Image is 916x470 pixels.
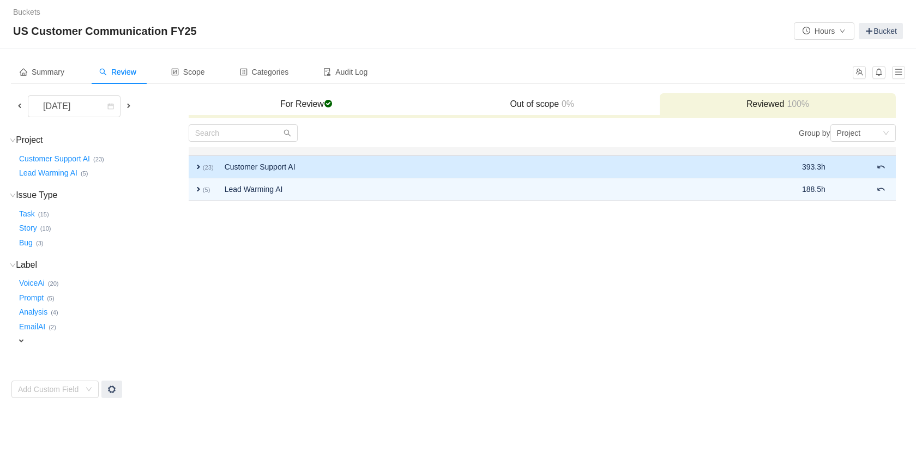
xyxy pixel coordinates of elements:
i: icon: calendar [107,103,114,111]
small: (5) [203,186,210,193]
button: Story [17,220,40,237]
td: 393.3h [797,155,831,178]
i: icon: down [10,137,16,143]
small: (5) [47,295,55,302]
button: Customer Support AI [17,150,93,167]
i: icon: search [99,68,107,76]
small: (20) [48,280,59,287]
small: (2) [49,324,56,330]
span: 100% [784,99,809,109]
a: Buckets [13,8,40,16]
small: (10) [40,225,51,232]
small: (15) [38,211,49,218]
small: (23) [203,164,214,171]
button: icon: bell [872,66,885,79]
input: Search [189,124,298,142]
span: Scope [171,68,205,76]
small: (23) [93,156,104,162]
td: Customer Support AI [219,155,729,178]
h3: Reviewed [665,99,890,110]
button: icon: team [853,66,866,79]
i: icon: down [86,386,92,394]
small: (3) [36,240,44,246]
span: Summary [20,68,64,76]
span: Review [99,68,136,76]
small: (5) [81,170,88,177]
i: icon: down [10,262,16,268]
button: Prompt [17,289,47,306]
button: EmailAI [17,318,49,335]
button: Bug [17,234,36,251]
div: Group by [542,124,895,142]
i: icon: down [883,130,889,137]
small: (4) [51,309,58,316]
h3: Project [17,135,188,146]
i: icon: control [171,68,179,76]
i: icon: search [284,129,291,137]
button: Analysis [17,304,51,321]
h3: Label [17,260,188,270]
a: Bucket [859,23,903,39]
i: icon: profile [240,68,248,76]
div: [DATE] [34,96,81,117]
h3: For Review [194,99,419,110]
button: VoiceAi [17,275,48,292]
span: expand [194,185,203,194]
span: US Customer Communication FY25 [13,22,203,40]
div: Add Custom Field [18,384,80,395]
h3: Issue Type [17,190,188,201]
button: icon: clock-circleHoursicon: down [794,22,854,40]
i: icon: down [10,192,16,198]
i: icon: home [20,68,27,76]
button: icon: menu [892,66,905,79]
span: Audit Log [323,68,367,76]
button: Task [17,205,38,222]
span: 0% [559,99,574,109]
td: 188.5h [797,178,831,201]
span: checked [324,99,333,108]
button: Lead Warming AI [17,165,81,182]
span: expand [17,336,26,345]
span: Categories [240,68,289,76]
i: icon: audit [323,68,331,76]
td: Lead Warming AI [219,178,729,201]
span: expand [194,162,203,171]
div: Project [837,125,861,141]
h3: Out of scope [430,99,654,110]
